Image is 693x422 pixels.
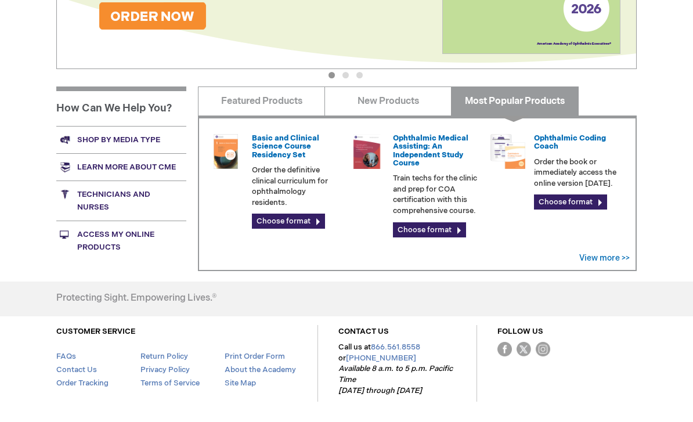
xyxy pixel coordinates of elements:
[534,134,606,151] a: Ophthalmic Coding Coach
[56,221,186,261] a: Access My Online Products
[517,342,531,356] img: Twitter
[324,86,452,116] a: New Products
[56,365,97,374] a: Contact Us
[579,253,630,263] a: View more >>
[56,327,135,336] a: CUSTOMER SERVICE
[497,327,543,336] a: FOLLOW US
[534,194,607,210] a: Choose format
[56,181,186,221] a: Technicians and nurses
[338,327,389,336] a: CONTACT US
[346,354,416,363] a: [PHONE_NUMBER]
[338,364,453,395] em: Available 8 a.m. to 5 p.m. Pacific Time [DATE] through [DATE]
[451,86,578,116] a: Most Popular Products
[140,378,200,388] a: Terms of Service
[356,72,363,78] button: 3 of 3
[225,365,296,374] a: About the Academy
[56,126,186,153] a: Shop by media type
[349,134,384,169] img: 0219007u_51.png
[56,86,186,126] h1: How Can We Help You?
[56,352,76,361] a: FAQs
[56,378,109,388] a: Order Tracking
[252,134,319,160] a: Basic and Clinical Science Course Residency Set
[490,134,525,169] img: codngu_60.png
[393,173,481,216] p: Train techs for the clinic and prep for COA certification with this comprehensive course.
[225,352,285,361] a: Print Order Form
[140,352,188,361] a: Return Policy
[225,378,256,388] a: Site Map
[208,134,243,169] img: 02850963u_47.png
[371,342,420,352] a: 866.561.8558
[56,153,186,181] a: Learn more about CME
[140,365,190,374] a: Privacy Policy
[329,72,335,78] button: 1 of 3
[338,342,456,396] p: Call us at or
[56,293,216,304] h4: Protecting Sight. Empowering Lives.®
[198,86,325,116] a: Featured Products
[536,342,550,356] img: instagram
[497,342,512,356] img: Facebook
[252,165,340,208] p: Order the definitive clinical curriculum for ophthalmology residents.
[534,157,622,189] p: Order the book or immediately access the online version [DATE].
[393,134,468,168] a: Ophthalmic Medical Assisting: An Independent Study Course
[252,214,325,229] a: Choose format
[393,222,466,237] a: Choose format
[342,72,349,78] button: 2 of 3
